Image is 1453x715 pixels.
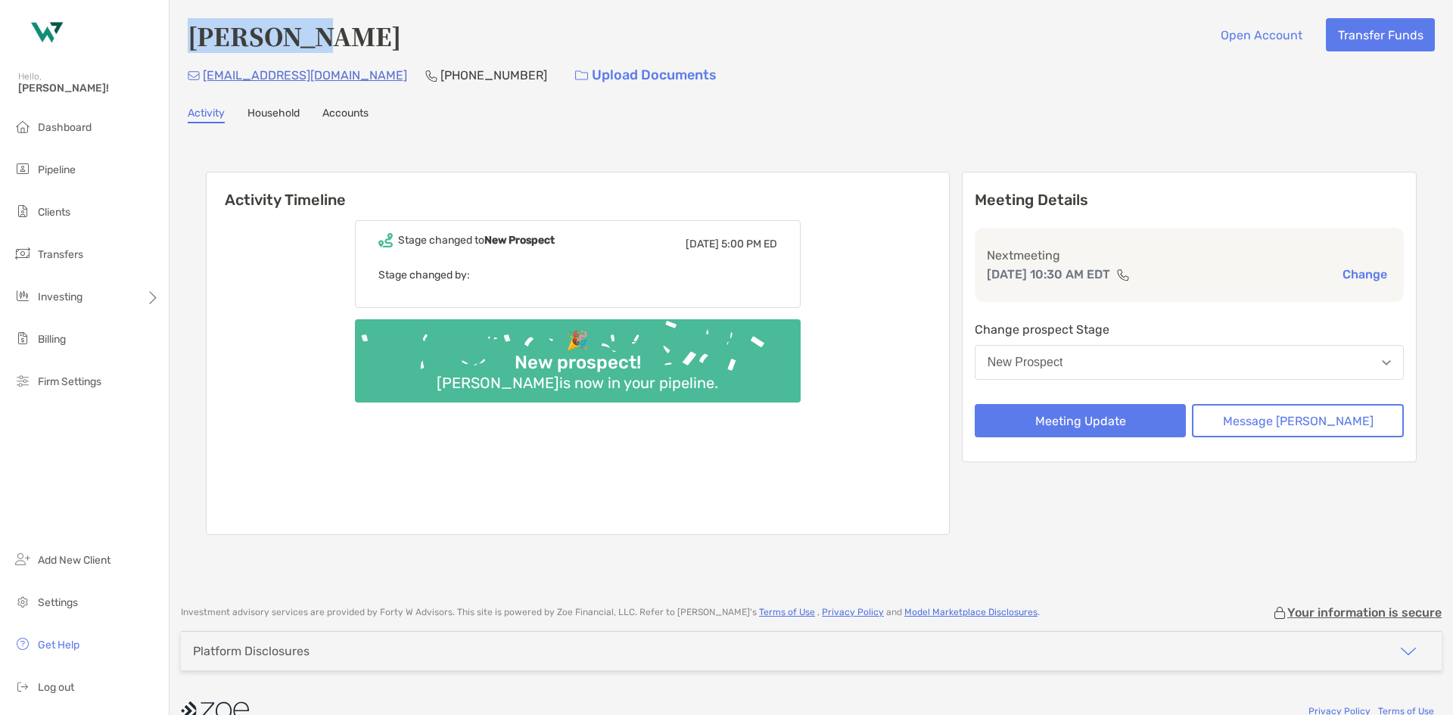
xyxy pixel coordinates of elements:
[1326,18,1435,51] button: Transfer Funds
[38,375,101,388] span: Firm Settings
[440,66,547,85] p: [PHONE_NUMBER]
[378,266,777,284] p: Stage changed by:
[14,202,32,220] img: clients icon
[38,639,79,651] span: Get Help
[14,329,32,347] img: billing icon
[14,592,32,611] img: settings icon
[38,596,78,609] span: Settings
[1209,18,1314,51] button: Open Account
[484,234,555,247] b: New Prospect
[181,607,1040,618] p: Investment advisory services are provided by Forty W Advisors . This site is powered by Zoe Finan...
[38,163,76,176] span: Pipeline
[18,6,73,61] img: Zoe Logo
[14,677,32,695] img: logout icon
[188,107,225,123] a: Activity
[207,173,949,209] h6: Activity Timeline
[1116,269,1130,281] img: communication type
[987,265,1110,284] p: [DATE] 10:30 AM EDT
[822,607,884,617] a: Privacy Policy
[398,234,555,247] div: Stage changed to
[38,681,74,694] span: Log out
[38,248,83,261] span: Transfers
[14,244,32,263] img: transfers icon
[38,121,92,134] span: Dashboard
[509,352,647,374] div: New prospect!
[721,238,777,250] span: 5:00 PM ED
[988,356,1063,369] div: New Prospect
[686,238,719,250] span: [DATE]
[14,117,32,135] img: dashboard icon
[975,345,1404,380] button: New Prospect
[560,330,595,352] div: 🎉
[38,291,82,303] span: Investing
[1338,266,1392,282] button: Change
[759,607,815,617] a: Terms of Use
[355,319,801,390] img: Confetti
[975,320,1404,339] p: Change prospect Stage
[322,107,369,123] a: Accounts
[193,644,310,658] div: Platform Disclosures
[188,71,200,80] img: Email Icon
[38,206,70,219] span: Clients
[378,233,393,247] img: Event icon
[575,70,588,81] img: button icon
[1192,404,1404,437] button: Message [PERSON_NAME]
[14,160,32,178] img: pipeline icon
[188,18,401,53] h4: [PERSON_NAME]
[38,333,66,346] span: Billing
[987,246,1392,265] p: Next meeting
[1399,642,1417,661] img: icon arrow
[18,82,160,95] span: [PERSON_NAME]!
[38,554,110,567] span: Add New Client
[565,59,726,92] a: Upload Documents
[1382,360,1391,365] img: Open dropdown arrow
[975,191,1404,210] p: Meeting Details
[203,66,407,85] p: [EMAIL_ADDRESS][DOMAIN_NAME]
[975,404,1187,437] button: Meeting Update
[1287,605,1442,620] p: Your information is secure
[14,635,32,653] img: get-help icon
[247,107,300,123] a: Household
[14,287,32,305] img: investing icon
[425,70,437,82] img: Phone Icon
[904,607,1038,617] a: Model Marketplace Disclosures
[14,371,32,390] img: firm-settings icon
[431,374,724,392] div: [PERSON_NAME] is now in your pipeline.
[14,550,32,568] img: add_new_client icon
